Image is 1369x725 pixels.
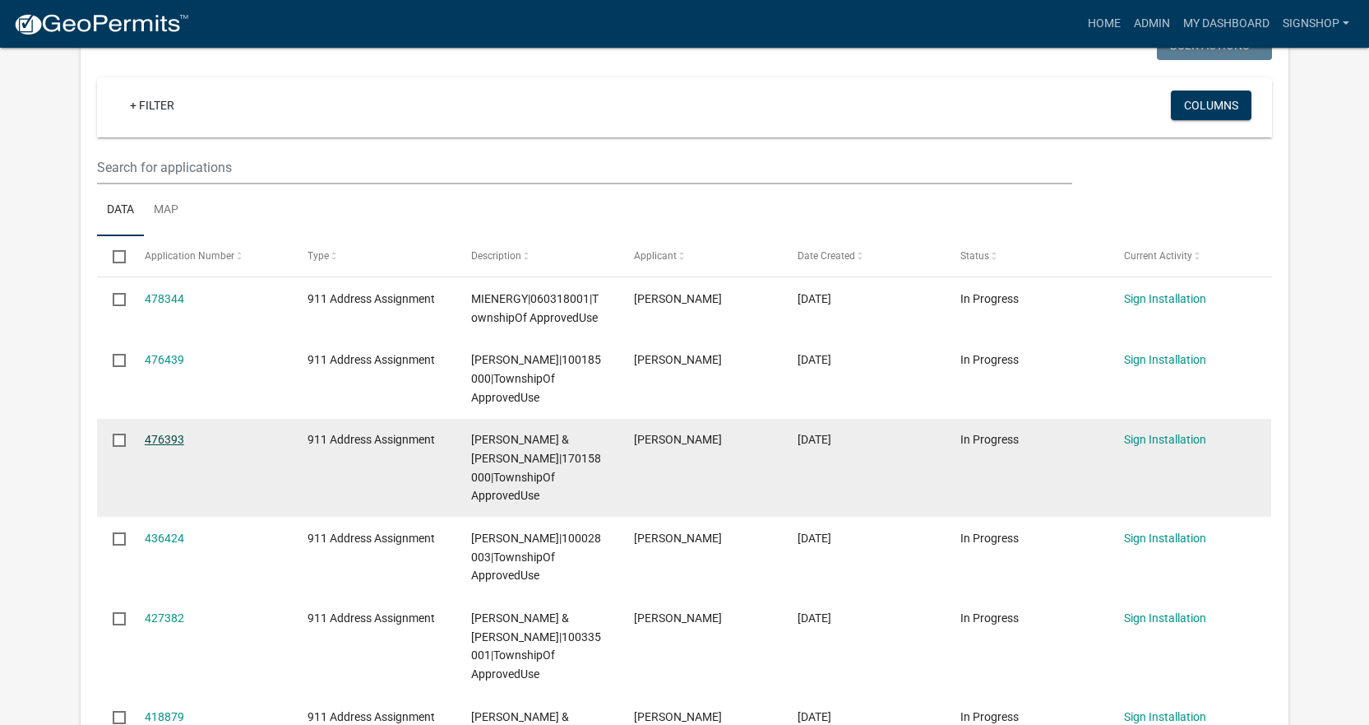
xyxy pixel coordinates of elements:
span: 05/28/2025 [798,611,831,625]
datatable-header-cell: Type [292,236,456,276]
span: Date Created [798,250,855,262]
span: In Progress [960,292,1019,305]
a: 427382 [145,611,184,625]
span: 09/10/2025 [798,353,831,366]
button: Columns [1171,91,1251,120]
a: 478344 [145,292,184,305]
span: NELSON,TIM & GWEN|170158000|TownshipOf ApprovedUse [471,433,601,502]
a: 436424 [145,532,184,545]
a: Sign Installation [1124,710,1206,723]
span: Type [308,250,329,262]
span: 911 Address Assignment [308,532,435,545]
span: SCHUTTENHELM, LUKE & MIRANDA|100335001|TownshipOf ApprovedUse [471,611,601,681]
a: Sign Installation [1124,532,1206,545]
datatable-header-cell: Date Created [782,236,946,276]
span: Michelle Burt [634,532,722,545]
span: In Progress [960,611,1019,625]
span: 911 Address Assignment [308,710,435,723]
a: + Filter [117,91,187,120]
a: Signshop [1276,8,1356,40]
a: Home [1081,8,1127,40]
a: Sign Installation [1124,353,1206,366]
a: Sign Installation [1124,292,1206,305]
span: Status [960,250,989,262]
span: 09/15/2025 [798,292,831,305]
span: Applicant [634,250,677,262]
span: In Progress [960,433,1019,446]
input: Search for applications [97,151,1071,184]
span: Amelia Meiners [634,611,722,625]
span: Current Activity [1124,250,1192,262]
a: 476393 [145,433,184,446]
span: Michelle Burt [634,353,722,366]
span: Description [471,250,521,262]
span: 911 Address Assignment [308,353,435,366]
datatable-header-cell: Application Number [129,236,293,276]
a: 418879 [145,710,184,723]
datatable-header-cell: Current Activity [1108,236,1272,276]
a: Admin [1127,8,1177,40]
a: Sign Installation [1124,433,1206,446]
span: Michelle Burt [634,292,722,305]
span: In Progress [960,532,1019,545]
span: 06/16/2025 [798,532,831,545]
span: Application Number [145,250,234,262]
a: Map [144,184,188,237]
span: DAVIDSON,MARK|100185000|TownshipOf ApprovedUse [471,353,601,404]
a: My Dashboard [1177,8,1276,40]
span: 911 Address Assignment [308,433,435,446]
a: 476439 [145,353,184,366]
span: In Progress [960,353,1019,366]
span: In Progress [960,710,1019,723]
datatable-header-cell: Applicant [618,236,782,276]
span: 05/09/2025 [798,710,831,723]
span: MIENERGY|060318001|TownshipOf ApprovedUse [471,292,599,324]
a: Data [97,184,144,237]
span: 911 Address Assignment [308,611,435,625]
a: Sign Installation [1124,611,1206,625]
datatable-header-cell: Select [97,236,128,276]
datatable-header-cell: Description [456,236,619,276]
span: VOEGEL,KEITH W|100028003|TownshipOf ApprovedUse [471,532,601,583]
span: 09/10/2025 [798,433,831,446]
span: 911 Address Assignment [308,292,435,305]
span: Amelia Meiners [634,710,722,723]
span: Michelle Burt [634,433,722,446]
datatable-header-cell: Status [945,236,1108,276]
